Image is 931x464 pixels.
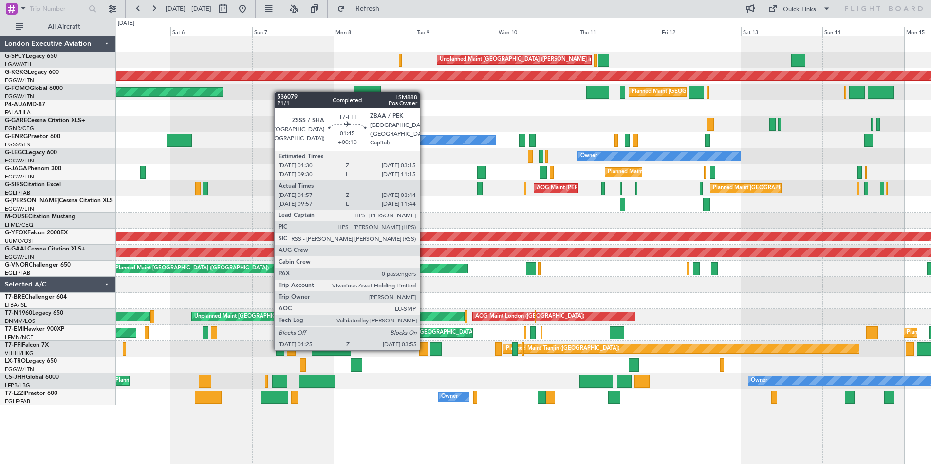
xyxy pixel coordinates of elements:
a: EGGW/LTN [5,77,34,84]
span: G-YFOX [5,230,27,236]
a: EGGW/LTN [5,93,34,100]
a: EGLF/FAB [5,398,30,405]
div: Mon 8 [334,27,415,36]
a: EGGW/LTN [5,366,34,373]
span: T7-BRE [5,294,25,300]
span: G-KGKG [5,70,28,75]
div: Fri 5 [89,27,170,36]
div: Unplanned Maint [GEOGRAPHIC_DATA] ([PERSON_NAME] Intl) [440,53,597,67]
a: P4-AUAMD-87 [5,102,45,107]
a: LFMN/NCE [5,334,34,341]
span: G-JAGA [5,166,27,172]
span: G-GARE [5,118,27,124]
span: G-SIRS [5,182,23,188]
button: All Aircraft [11,19,106,35]
div: Owner [751,374,767,388]
div: Owner [580,149,597,163]
div: Planned Maint [GEOGRAPHIC_DATA] [381,325,474,340]
a: VHHH/HKG [5,350,34,357]
a: LX-TROLegacy 650 [5,358,57,364]
a: G-SIRSCitation Excel [5,182,61,188]
a: G-FOMOGlobal 6000 [5,86,63,91]
a: EGLF/FAB [5,189,30,196]
div: Wed 10 [497,27,578,36]
div: Sat 6 [170,27,252,36]
div: Sun 14 [822,27,904,36]
input: Trip Number [30,1,86,16]
div: Sat 13 [741,27,822,36]
div: Tue 9 [415,27,496,36]
span: G-SPCY [5,54,26,59]
a: G-GARECessna Citation XLS+ [5,118,85,124]
a: G-JAGAPhenom 300 [5,166,61,172]
a: G-KGKGLegacy 600 [5,70,59,75]
span: [DATE] - [DATE] [166,4,211,13]
span: All Aircraft [25,23,103,30]
button: Refresh [333,1,391,17]
div: Sun 7 [252,27,334,36]
div: AOG Maint London ([GEOGRAPHIC_DATA]) [475,309,584,324]
span: G-FOMO [5,86,30,91]
a: T7-N1960Legacy 650 [5,310,63,316]
span: G-GAAL [5,246,27,252]
span: G-ENRG [5,134,28,140]
div: Unplanned Maint [PERSON_NAME] [373,117,462,131]
a: UUMO/OSF [5,237,34,245]
a: G-GAALCessna Citation XLS+ [5,246,85,252]
span: T7-EMI [5,326,24,332]
a: LFPB/LBG [5,382,30,389]
a: M-OUSECitation Mustang [5,214,75,220]
div: [DATE] [118,19,134,28]
a: EGGW/LTN [5,253,34,261]
span: M-OUSE [5,214,28,220]
a: LTBA/ISL [5,302,27,309]
span: P4-AUA [5,102,27,107]
span: T7-FFI [5,342,22,348]
a: G-SPCYLegacy 650 [5,54,57,59]
span: G-VNOR [5,262,29,268]
a: FALA/HLA [5,109,31,116]
div: Planned Maint [GEOGRAPHIC_DATA] ([GEOGRAPHIC_DATA]) [632,85,785,99]
span: CS-JHH [5,375,26,380]
div: AOG Maint [PERSON_NAME] [537,181,611,196]
a: G-ENRGPraetor 600 [5,134,60,140]
a: G-VNORChallenger 650 [5,262,71,268]
a: EGSS/STN [5,141,31,148]
a: CS-JHHGlobal 6000 [5,375,59,380]
div: Planned Maint Tianjin ([GEOGRAPHIC_DATA]) [506,341,619,356]
a: G-YFOXFalcon 2000EX [5,230,68,236]
a: EGGW/LTN [5,157,34,164]
span: T7-LZZI [5,391,25,396]
div: Planned Maint [GEOGRAPHIC_DATA] ([GEOGRAPHIC_DATA]) [115,261,269,276]
a: T7-BREChallenger 604 [5,294,67,300]
a: T7-EMIHawker 900XP [5,326,64,332]
a: EGNR/CEG [5,125,34,132]
div: Fri 12 [660,27,741,36]
div: No Crew [336,133,358,147]
div: Thu 11 [578,27,659,36]
span: LX-TRO [5,358,26,364]
a: EGLF/FAB [5,269,30,277]
a: T7-FFIFalcon 7X [5,342,49,348]
a: DNMM/LOS [5,318,35,325]
div: Owner [441,390,458,404]
div: Planned Maint [GEOGRAPHIC_DATA] ([GEOGRAPHIC_DATA]) [713,181,866,196]
a: LGAV/ATH [5,61,31,68]
a: G-[PERSON_NAME]Cessna Citation XLS [5,198,113,204]
span: G-[PERSON_NAME] [5,198,59,204]
a: EGGW/LTN [5,205,34,213]
span: T7-N1960 [5,310,32,316]
span: Refresh [347,5,388,12]
a: LFMD/CEQ [5,221,33,229]
a: T7-LZZIPraetor 600 [5,391,57,396]
span: G-LEGC [5,150,26,156]
button: Quick Links [763,1,836,17]
div: Unplanned Maint [GEOGRAPHIC_DATA] ([GEOGRAPHIC_DATA]) [194,309,354,324]
div: Planned Maint [GEOGRAPHIC_DATA] ([GEOGRAPHIC_DATA]) [608,165,761,179]
div: Quick Links [783,5,816,15]
a: G-LEGCLegacy 600 [5,150,57,156]
a: EGGW/LTN [5,173,34,180]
